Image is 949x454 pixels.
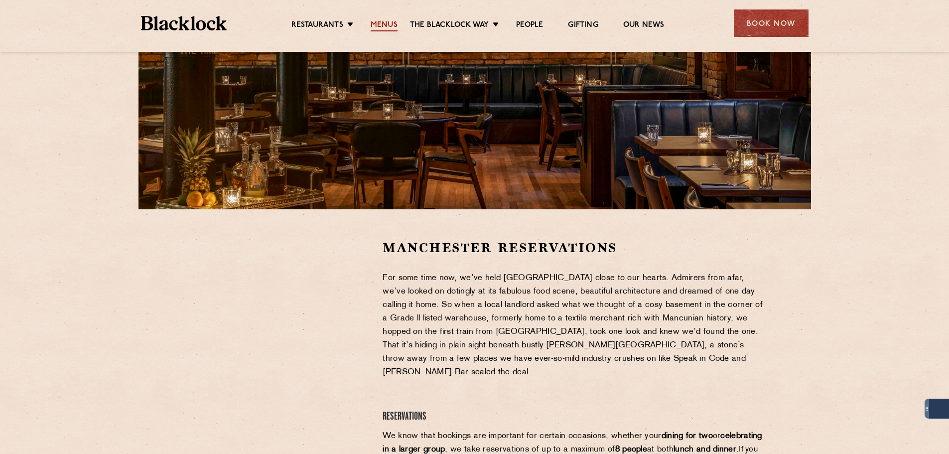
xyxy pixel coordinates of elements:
[383,410,765,424] h4: Reservations
[291,20,343,31] a: Restaurants
[516,20,543,31] a: People
[383,239,765,257] h2: Manchester Reservations
[371,20,398,31] a: Menus
[141,16,227,30] img: BL_Textured_Logo-footer-cropped.svg
[383,272,765,379] p: For some time now, we’ve held [GEOGRAPHIC_DATA] close to our hearts. Admirers from afar, we’ve lo...
[734,9,809,37] div: Book Now
[615,446,647,454] strong: 8 people
[568,20,598,31] a: Gifting
[220,239,332,389] iframe: OpenTable make booking widget
[662,432,713,440] strong: dining for two
[674,446,736,454] strong: lunch and dinner
[623,20,665,31] a: Our News
[410,20,489,31] a: The Blacklock Way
